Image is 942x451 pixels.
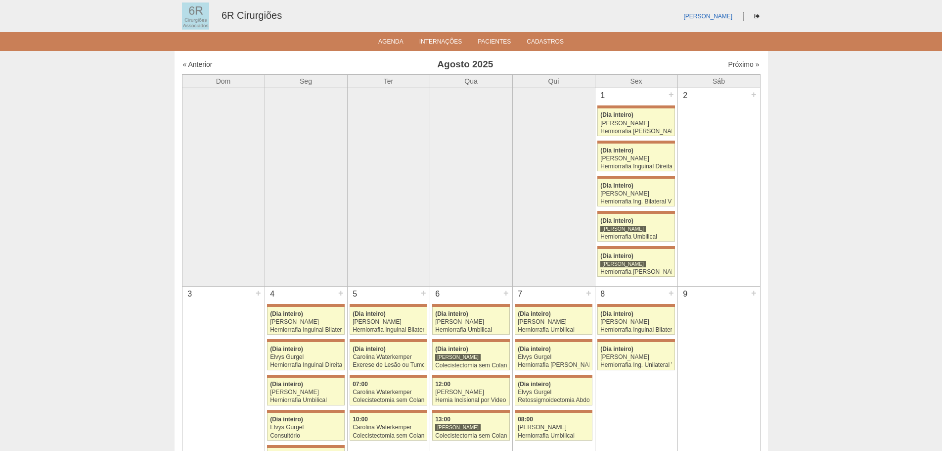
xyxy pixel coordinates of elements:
[347,74,430,88] th: Ter
[353,354,424,360] div: Carolina Waterkemper
[435,319,507,325] div: [PERSON_NAME]
[518,433,589,439] div: Herniorrafia Umbilical
[518,354,589,360] div: Elvys Gurgel
[597,214,674,242] a: (Dia inteiro) [PERSON_NAME] Herniorrafia Umbilical
[183,60,213,68] a: « Anterior
[600,120,672,127] div: [PERSON_NAME]
[600,163,672,170] div: Herniorrafia Inguinal Direita
[353,346,386,352] span: (Dia inteiro)
[350,307,427,335] a: (Dia inteiro) [PERSON_NAME] Herniorrafia Inguinal Bilateral
[435,346,468,352] span: (Dia inteiro)
[321,57,609,72] h3: Agosto 2025
[513,287,528,301] div: 7
[600,260,646,268] div: [PERSON_NAME]
[267,304,344,307] div: Key: Maria Braido
[435,433,507,439] div: Colecistectomia sem Colangiografia VL
[435,397,507,403] div: Hernia Incisional por Video
[265,74,347,88] th: Seg
[518,416,533,423] span: 08:00
[515,410,592,413] div: Key: Maria Braido
[182,287,198,301] div: 3
[432,378,509,405] a: 12:00 [PERSON_NAME] Hernia Incisional por Video
[595,287,611,301] div: 8
[350,375,427,378] div: Key: Maria Braido
[597,141,674,144] div: Key: Maria Braido
[754,13,760,19] i: Sair
[518,310,551,317] span: (Dia inteiro)
[348,287,363,301] div: 5
[667,287,675,300] div: +
[677,74,760,88] th: Sáb
[270,416,303,423] span: (Dia inteiro)
[432,304,509,307] div: Key: Maria Braido
[683,13,732,20] a: [PERSON_NAME]
[254,287,263,300] div: +
[270,346,303,352] span: (Dia inteiro)
[430,287,446,301] div: 6
[597,144,674,171] a: (Dia inteiro) [PERSON_NAME] Herniorrafia Inguinal Direita
[350,378,427,405] a: 07:00 Carolina Waterkemper Colecistectomia sem Colangiografia VL
[600,191,672,197] div: [PERSON_NAME]
[432,342,509,370] a: (Dia inteiro) [PERSON_NAME] Colecistectomia sem Colangiografia VL
[515,304,592,307] div: Key: Maria Braido
[435,327,507,333] div: Herniorrafia Umbilical
[419,38,462,48] a: Internações
[353,424,424,431] div: Carolina Waterkemper
[432,410,509,413] div: Key: Maria Braido
[518,362,589,368] div: Herniorrafia [PERSON_NAME]
[600,269,672,275] div: Herniorrafia [PERSON_NAME]
[600,362,672,368] div: Herniorrafia Ing. Unilateral VL
[597,304,674,307] div: Key: Maria Braido
[527,38,564,48] a: Cadastros
[584,287,593,300] div: +
[478,38,511,48] a: Pacientes
[518,424,589,431] div: [PERSON_NAME]
[597,179,674,206] a: (Dia inteiro) [PERSON_NAME] Herniorrafia Ing. Bilateral VL
[270,319,342,325] div: [PERSON_NAME]
[750,88,758,101] div: +
[270,389,342,396] div: [PERSON_NAME]
[600,128,672,135] div: Herniorrafia [PERSON_NAME]
[270,327,342,333] div: Herniorrafia Inguinal Bilateral
[270,354,342,360] div: Elvys Gurgel
[518,381,551,388] span: (Dia inteiro)
[353,319,424,325] div: [PERSON_NAME]
[267,342,344,370] a: (Dia inteiro) Elvys Gurgel Herniorrafia Inguinal Direita
[600,234,672,240] div: Herniorrafia Umbilical
[600,319,672,325] div: [PERSON_NAME]
[353,389,424,396] div: Carolina Waterkemper
[678,88,693,103] div: 2
[270,424,342,431] div: Elvys Gurgel
[270,362,342,368] div: Herniorrafia Inguinal Direita
[595,74,677,88] th: Sex
[518,319,589,325] div: [PERSON_NAME]
[350,410,427,413] div: Key: Maria Braido
[597,105,674,108] div: Key: Maria Braido
[728,60,759,68] a: Próximo »
[350,413,427,441] a: 10:00 Carolina Waterkemper Colecistectomia sem Colangiografia VL
[678,287,693,301] div: 9
[667,88,675,101] div: +
[595,88,611,103] div: 1
[597,176,674,179] div: Key: Maria Braido
[435,416,450,423] span: 13:00
[267,445,344,448] div: Key: Maria Braido
[512,74,595,88] th: Qui
[432,375,509,378] div: Key: Maria Braido
[182,74,265,88] th: Dom
[600,225,646,233] div: [PERSON_NAME]
[515,342,592,370] a: (Dia inteiro) Elvys Gurgel Herniorrafia [PERSON_NAME]
[267,413,344,441] a: (Dia inteiro) Elvys Gurgel Consultório
[597,249,674,277] a: (Dia inteiro) [PERSON_NAME] Herniorrafia [PERSON_NAME]
[353,362,424,368] div: Exerese de Lesão ou Tumor de Pele
[267,410,344,413] div: Key: Maria Braido
[353,433,424,439] div: Colecistectomia sem Colangiografia VL
[270,397,342,403] div: Herniorrafia Umbilical
[597,342,674,370] a: (Dia inteiro) [PERSON_NAME] Herniorrafia Ing. Unilateral VL
[515,307,592,335] a: (Dia inteiro) [PERSON_NAME] Herniorrafia Umbilical
[435,310,468,317] span: (Dia inteiro)
[600,182,633,189] span: (Dia inteiro)
[597,211,674,214] div: Key: Maria Braido
[600,346,633,352] span: (Dia inteiro)
[267,339,344,342] div: Key: Maria Braido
